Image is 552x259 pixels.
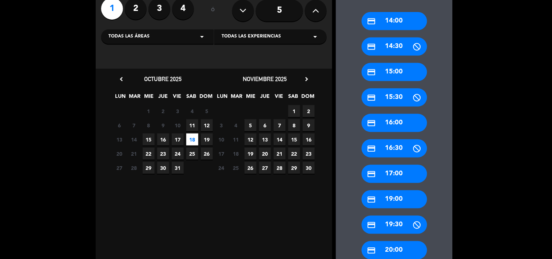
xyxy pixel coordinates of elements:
span: MIE [245,92,257,104]
span: 28 [274,162,286,174]
span: 7 [274,119,286,131]
span: MAR [129,92,141,104]
span: octubre 2025 [144,75,182,83]
span: 21 [274,148,286,160]
span: 3 [172,105,184,117]
div: 19:30 [362,216,427,234]
span: 15 [288,134,300,146]
span: DOM [200,92,212,104]
i: credit_card [367,246,376,255]
span: 20 [259,148,271,160]
div: 14:30 [362,37,427,56]
span: 24 [215,162,227,174]
i: arrow_drop_down [311,32,319,41]
span: 26 [245,162,257,174]
i: credit_card [367,119,376,128]
span: 8 [288,119,300,131]
span: 3 [215,119,227,131]
span: 22 [288,148,300,160]
span: 25 [230,162,242,174]
div: 14:00 [362,12,427,30]
span: DOM [302,92,314,104]
span: 22 [143,148,155,160]
span: 23 [157,148,169,160]
span: 4 [186,105,198,117]
i: arrow_drop_down [198,32,206,41]
span: JUE [259,92,271,104]
span: 4 [230,119,242,131]
span: MAR [231,92,243,104]
span: Todas las áreas [108,33,150,40]
span: 9 [303,119,315,131]
span: 19 [201,134,213,146]
span: 26 [201,148,213,160]
span: 1 [143,105,155,117]
span: 5 [245,119,257,131]
span: 30 [157,162,169,174]
span: 28 [128,162,140,174]
span: 29 [143,162,155,174]
span: 11 [186,119,198,131]
div: 16:00 [362,114,427,132]
i: credit_card [367,220,376,230]
span: 10 [172,119,184,131]
span: 8 [143,119,155,131]
i: credit_card [367,195,376,204]
span: 5 [201,105,213,117]
div: 15:30 [362,88,427,107]
span: 14 [274,134,286,146]
span: 12 [201,119,213,131]
span: 11 [230,134,242,146]
span: 18 [230,148,242,160]
span: 7 [128,119,140,131]
span: 9 [157,119,169,131]
span: LUN [115,92,127,104]
span: 30 [303,162,315,174]
div: 19:00 [362,190,427,208]
i: credit_card [367,170,376,179]
span: 13 [114,134,126,146]
span: 25 [186,148,198,160]
span: LUN [217,92,229,104]
i: credit_card [367,68,376,77]
span: VIE [171,92,183,104]
span: 29 [288,162,300,174]
div: 17:00 [362,165,427,183]
span: 27 [114,162,126,174]
div: 16:30 [362,139,427,158]
span: 14 [128,134,140,146]
span: 20 [114,148,126,160]
span: 31 [172,162,184,174]
span: 18 [186,134,198,146]
span: 2 [157,105,169,117]
span: 23 [303,148,315,160]
span: 10 [215,134,227,146]
span: 16 [303,134,315,146]
span: Todas las experiencias [222,33,281,40]
span: 6 [114,119,126,131]
span: MIE [143,92,155,104]
span: SAB [186,92,198,104]
span: 19 [245,148,257,160]
span: 16 [157,134,169,146]
span: JUE [157,92,169,104]
i: chevron_left [118,75,125,83]
span: 12 [245,134,257,146]
i: chevron_right [303,75,310,83]
span: 13 [259,134,271,146]
span: VIE [273,92,285,104]
span: 17 [172,134,184,146]
i: credit_card [367,93,376,102]
span: 21 [128,148,140,160]
i: credit_card [367,144,376,153]
span: 15 [143,134,155,146]
div: 15:00 [362,63,427,81]
span: 17 [215,148,227,160]
span: 6 [259,119,271,131]
span: 1 [288,105,300,117]
span: SAB [287,92,299,104]
i: credit_card [367,17,376,26]
span: 27 [259,162,271,174]
span: noviembre 2025 [243,75,287,83]
span: 24 [172,148,184,160]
